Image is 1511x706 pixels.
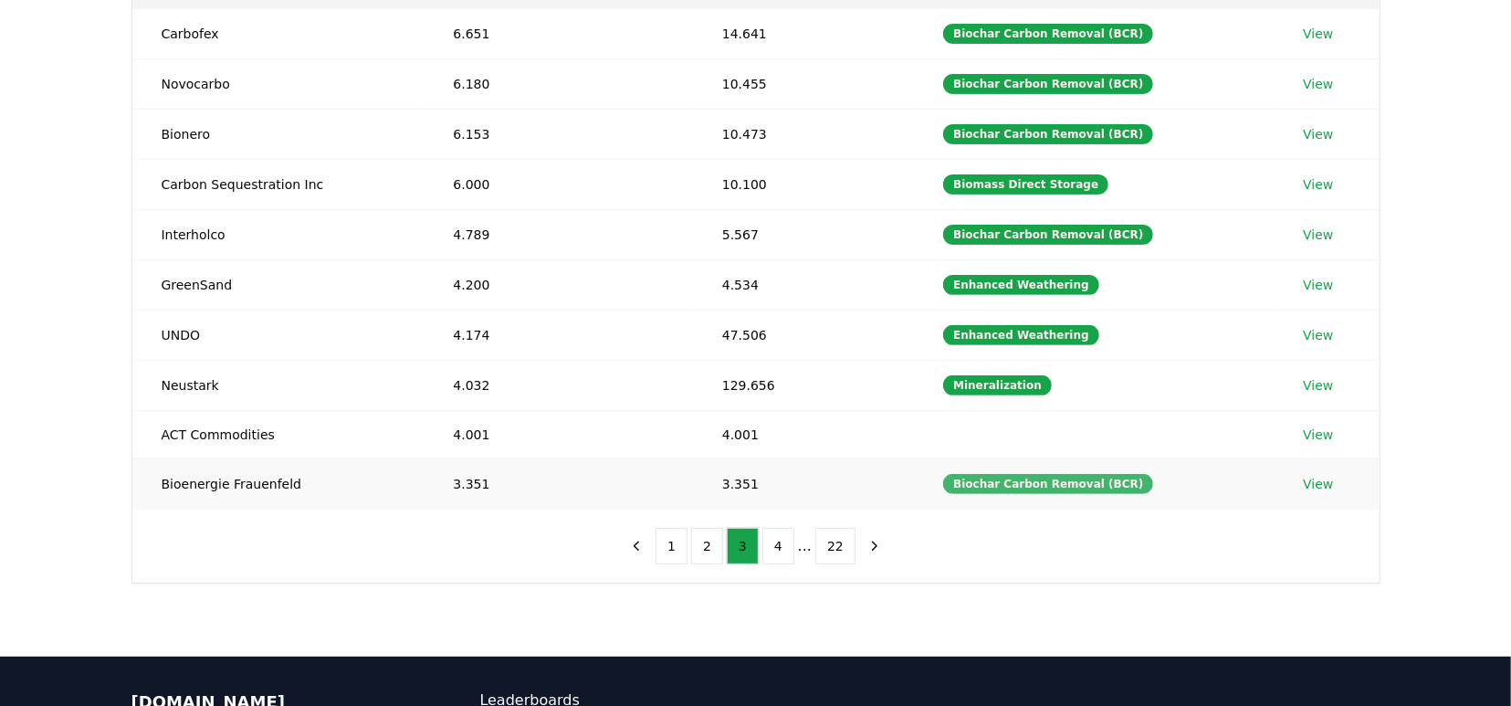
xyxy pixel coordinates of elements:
[424,58,692,109] td: 6.180
[815,528,855,564] button: 22
[1303,426,1333,444] a: View
[693,58,914,109] td: 10.455
[424,109,692,159] td: 6.153
[693,259,914,310] td: 4.534
[693,8,914,58] td: 14.641
[1303,276,1333,294] a: View
[424,259,692,310] td: 4.200
[943,124,1153,144] div: Biochar Carbon Removal (BCR)
[424,410,692,458] td: 4.001
[943,325,1099,345] div: Enhanced Weathering
[621,528,652,564] button: previous page
[943,24,1153,44] div: Biochar Carbon Removal (BCR)
[693,209,914,259] td: 5.567
[943,174,1108,195] div: Biomass Direct Storage
[1303,25,1333,43] a: View
[132,410,425,458] td: ACT Commodities
[132,58,425,109] td: Novocarbo
[693,159,914,209] td: 10.100
[1303,376,1333,395] a: View
[1303,326,1333,344] a: View
[691,528,723,564] button: 2
[1303,175,1333,194] a: View
[132,360,425,410] td: Neustark
[132,209,425,259] td: Interholco
[424,159,692,209] td: 6.000
[424,310,692,360] td: 4.174
[1303,475,1333,493] a: View
[1303,75,1333,93] a: View
[727,528,759,564] button: 3
[424,360,692,410] td: 4.032
[943,474,1153,494] div: Biochar Carbon Removal (BCR)
[693,410,914,458] td: 4.001
[943,74,1153,94] div: Biochar Carbon Removal (BCR)
[693,360,914,410] td: 129.656
[693,310,914,360] td: 47.506
[943,375,1052,395] div: Mineralization
[943,275,1099,295] div: Enhanced Weathering
[132,109,425,159] td: Bionero
[424,209,692,259] td: 4.789
[943,225,1153,245] div: Biochar Carbon Removal (BCR)
[132,458,425,509] td: Bioenergie Frauenfeld
[132,159,425,209] td: Carbon Sequestration Inc
[762,528,794,564] button: 4
[656,528,687,564] button: 1
[1303,226,1333,244] a: View
[693,109,914,159] td: 10.473
[132,259,425,310] td: GreenSand
[798,535,812,557] li: ...
[693,458,914,509] td: 3.351
[424,8,692,58] td: 6.651
[132,310,425,360] td: UNDO
[859,528,890,564] button: next page
[1303,125,1333,143] a: View
[132,8,425,58] td: Carbofex
[424,458,692,509] td: 3.351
